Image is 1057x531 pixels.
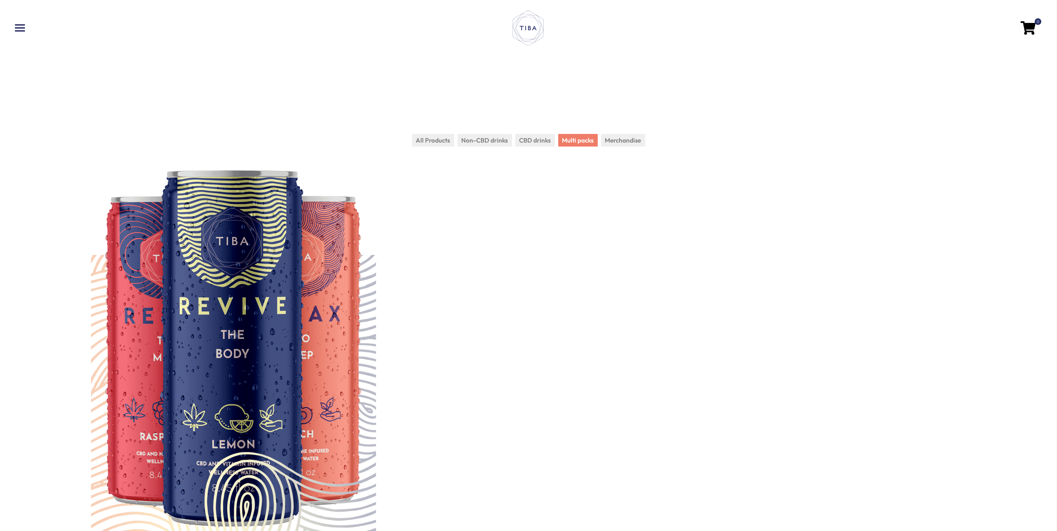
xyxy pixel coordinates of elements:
[1020,23,1035,31] a: 0
[558,134,598,147] li: Multi packs
[1035,18,1041,25] span: 0
[601,134,645,147] li: Merchandise
[458,134,512,147] li: Non-CBD drinks
[412,134,454,147] li: All Products
[515,134,555,147] li: CBD drinks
